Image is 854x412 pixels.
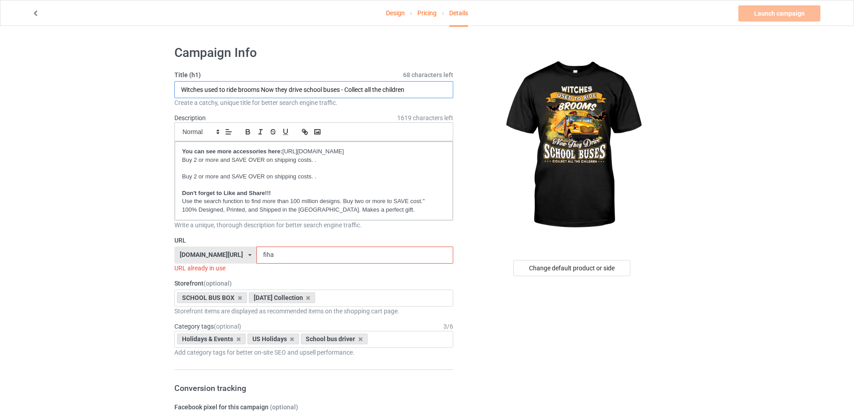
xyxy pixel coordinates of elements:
h1: Campaign Info [174,45,453,61]
div: [DATE] Collection [249,292,316,303]
p: [URL][DOMAIN_NAME] [182,147,446,156]
a: Design [386,0,405,26]
p: Use the search function to find more than 100 million designs. Buy two or more to SAVE cost." [182,197,446,206]
label: Title (h1) [174,70,453,79]
p: 100% Designed, Printed, and Shipped in the [GEOGRAPHIC_DATA]. Makes a perfect gift. [182,206,446,214]
strong: You can see more accessories here: [182,148,282,155]
div: Details [449,0,468,26]
label: URL [174,236,453,245]
div: [DOMAIN_NAME][URL] [180,252,243,258]
span: (optional) [270,403,298,411]
div: Write a unique, thorough description for better search engine traffic. [174,221,453,230]
a: Pricing [417,0,437,26]
span: 68 characters left [403,70,453,79]
div: Change default product or side [513,260,630,276]
label: Facebook pixel for this campaign [174,403,453,412]
strong: Don't forget to Like and Share!!! [182,190,271,196]
p: Buy 2 or more and SAVE OVER on shipping costs. . [182,156,446,165]
label: Description [174,114,206,121]
p: Buy 2 or more and SAVE OVER on shipping costs. . [182,173,446,181]
div: Create a catchy, unique title for better search engine traffic. [174,98,453,107]
div: URL already in use [174,264,453,273]
div: US Holidays [247,334,299,344]
div: School bus driver [301,334,368,344]
div: SCHOOL BUS BOX [177,292,247,303]
div: Add category tags for better on-site SEO and upsell performance. [174,348,453,357]
label: Category tags [174,322,241,331]
h3: Conversion tracking [174,383,453,393]
label: Storefront [174,279,453,288]
span: (optional) [204,280,232,287]
div: Storefront items are displayed as recommended items on the shopping cart page. [174,307,453,316]
div: Holidays & Events [177,334,246,344]
span: 1619 characters left [397,113,453,122]
div: 3 / 6 [443,322,453,331]
span: (optional) [214,323,241,330]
